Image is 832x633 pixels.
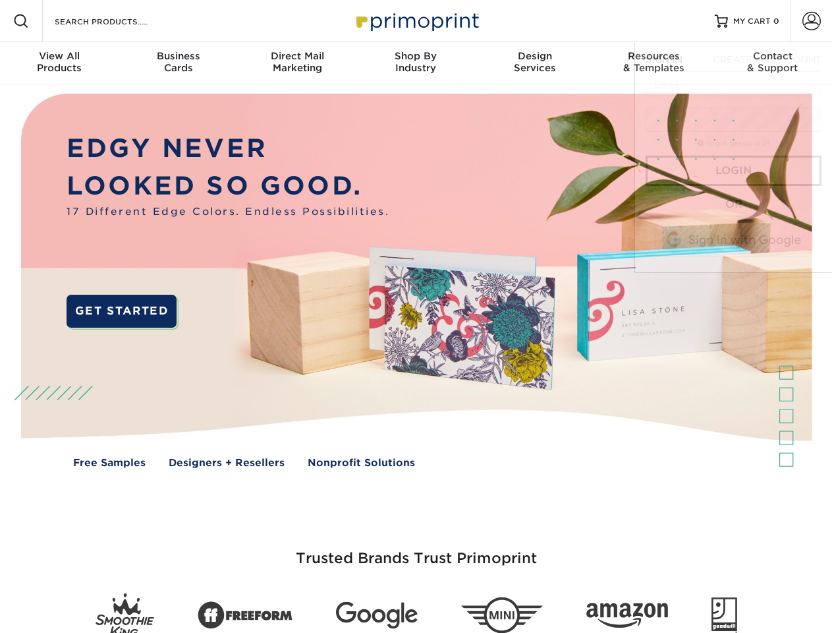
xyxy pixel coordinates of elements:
a: Designers + Resellers [169,456,285,471]
div: Services [476,50,594,74]
div: Marketing [238,50,356,74]
input: SEARCH PRODUCTS..... [53,13,182,29]
span: 17 Different Edge Colors. Endless Possibilities. [67,204,389,220]
img: Google [336,602,418,629]
img: Primoprint [350,7,482,35]
a: Shop ByIndustry [356,42,475,84]
input: Email [646,71,821,96]
img: Goodwill [711,597,737,633]
p: LOOKED SO GOOD. [67,167,389,205]
div: Industry [356,50,475,74]
span: Shop By [356,50,475,62]
p: EDGY NEVER [67,130,389,167]
img: Amazon [586,603,668,628]
span: Design [476,50,594,62]
a: Free Samples [73,456,146,471]
a: forgot password? [698,139,769,148]
a: Login [646,156,821,186]
span: Business [119,50,237,62]
span: Direct Mail [238,50,356,62]
span: 0 [773,16,779,26]
span: MY CART [733,16,771,27]
iframe: Google Customer Reviews [3,593,112,628]
a: Direct MailMarketing [238,42,356,84]
div: & Templates [594,50,713,74]
a: DesignServices [476,42,594,84]
a: Resources& Templates [594,42,713,84]
div: OR [646,196,821,212]
div: Cards [119,50,237,74]
span: CREATE AN ACCOUNT [713,54,821,65]
span: SIGN IN [646,54,682,65]
a: BusinessCards [119,42,237,84]
span: Resources [594,50,713,62]
h3: Trusted Brands Trust Primoprint [31,518,802,583]
a: GET STARTED [67,295,177,328]
a: Nonprofit Solutions [308,456,415,471]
